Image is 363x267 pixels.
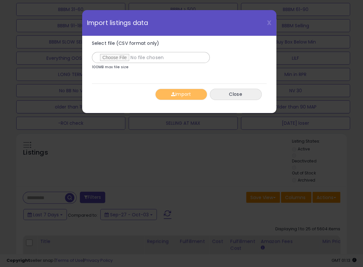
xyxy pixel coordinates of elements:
span: X [267,18,271,27]
button: Close [210,89,262,100]
p: 100MB max file size [92,65,129,69]
span: Select file (CSV format only) [92,40,159,46]
span: Import listings data [87,20,148,26]
button: Import [155,89,207,100]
